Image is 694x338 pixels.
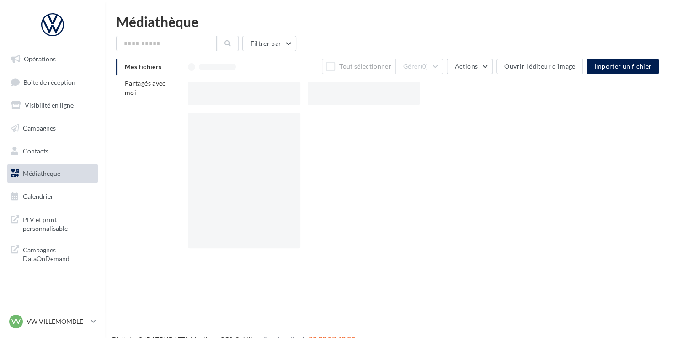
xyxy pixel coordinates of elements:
[125,79,166,96] span: Partagés avec moi
[447,59,492,74] button: Actions
[5,210,100,237] a: PLV et print personnalisable
[5,164,100,183] a: Médiathèque
[23,244,94,263] span: Campagnes DataOnDemand
[5,142,100,161] a: Contacts
[24,55,56,63] span: Opérations
[11,317,21,326] span: VV
[5,240,100,267] a: Campagnes DataOnDemand
[23,169,60,177] span: Médiathèque
[5,72,100,92] a: Boîte de réception
[25,101,74,109] span: Visibilité en ligne
[594,62,651,70] span: Importer un fichier
[5,49,100,69] a: Opérations
[23,78,75,86] span: Boîte de réception
[5,187,100,206] a: Calendrier
[27,317,87,326] p: VW VILLEMOMBLE
[587,59,659,74] button: Importer un fichier
[7,313,98,330] a: VV VW VILLEMOMBLE
[116,15,683,28] div: Médiathèque
[23,147,48,154] span: Contacts
[23,124,56,132] span: Campagnes
[23,192,53,200] span: Calendrier
[5,96,100,115] a: Visibilité en ligne
[322,59,395,74] button: Tout sélectionner
[395,59,443,74] button: Gérer(0)
[242,36,296,51] button: Filtrer par
[23,213,94,233] span: PLV et print personnalisable
[454,62,477,70] span: Actions
[421,63,428,70] span: (0)
[496,59,583,74] button: Ouvrir l'éditeur d'image
[5,119,100,138] a: Campagnes
[125,63,161,71] span: Mes fichiers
